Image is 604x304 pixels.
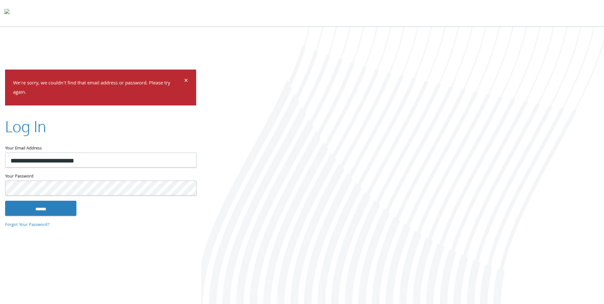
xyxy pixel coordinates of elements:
p: We're sorry, we couldn't find that email address or password. Please try again. [13,79,183,98]
a: Forgot Your Password? [5,221,50,228]
span: × [184,75,188,88]
h2: Log In [5,115,46,137]
label: Your Password [5,172,196,180]
button: Dismiss alert [184,78,188,85]
img: todyl-logo-dark.svg [4,7,10,19]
